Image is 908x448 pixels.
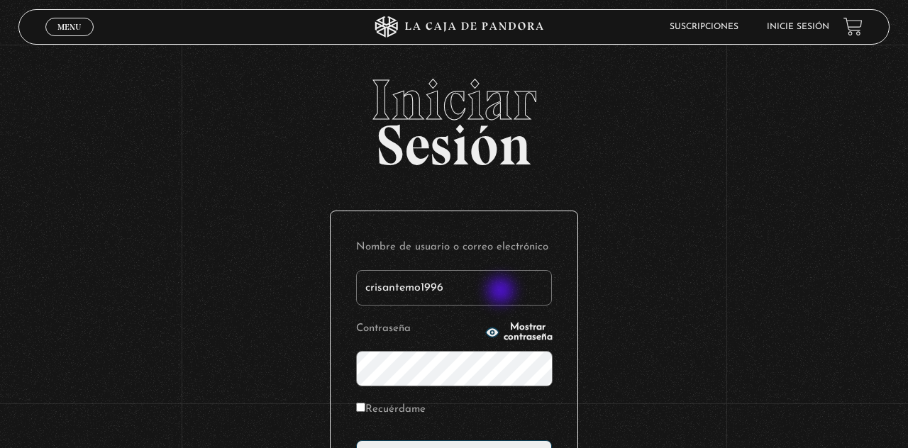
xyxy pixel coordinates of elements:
label: Recuérdame [356,399,426,421]
a: Suscripciones [670,23,738,31]
span: Menu [57,23,81,31]
input: Recuérdame [356,403,365,412]
span: Iniciar [18,72,890,128]
span: Mostrar contraseña [504,323,553,342]
label: Nombre de usuario o correo electrónico [356,237,552,259]
a: Inicie sesión [767,23,829,31]
a: View your shopping cart [843,17,863,36]
span: Cerrar [53,34,87,44]
button: Mostrar contraseña [485,323,553,342]
label: Contraseña [356,318,481,340]
h2: Sesión [18,72,890,162]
